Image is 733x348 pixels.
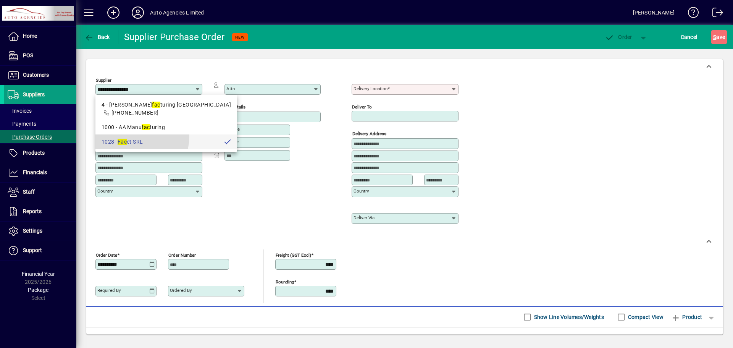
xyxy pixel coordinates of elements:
span: Payments [8,121,36,127]
div: Auto Agencies Limited [150,6,204,19]
mat-label: Deliver To [352,104,372,110]
span: Products [23,150,45,156]
button: Profile [126,6,150,19]
span: Home [23,33,37,39]
mat-label: Order number [168,252,196,257]
mat-label: Required by [97,288,121,293]
span: Financials [23,169,47,175]
a: Financials [4,163,76,182]
mat-label: Deliver via [354,215,375,220]
span: Cancel [681,31,697,43]
mat-label: Supplier [96,78,111,83]
span: ave [713,31,725,43]
span: Reports [23,208,42,214]
span: Package [28,287,48,293]
span: POS [23,52,33,58]
a: Knowledge Base [682,2,699,26]
button: Order [601,30,636,44]
app-page-header-button: Back [76,30,118,44]
button: Back [82,30,112,44]
mat-label: Phone [226,139,239,144]
div: Supplier Purchase Order [124,31,225,43]
button: Save [711,30,727,44]
a: Customers [4,66,76,85]
label: Show Line Volumes/Weights [533,313,604,321]
a: Logout [707,2,723,26]
span: Purchase Orders [8,134,52,140]
a: Support [4,241,76,260]
span: Order [605,34,632,40]
mat-label: Delivery Location [354,86,387,91]
mat-label: Attn [226,86,235,91]
mat-label: Country [354,188,369,194]
span: Invoices [8,108,32,114]
button: Add [101,6,126,19]
mat-label: Order date [96,252,117,257]
a: Staff [4,183,76,202]
mat-label: Rounding [276,279,294,284]
span: S [713,34,716,40]
a: Payments [4,117,76,130]
a: Reports [4,202,76,221]
mat-label: Country [97,188,113,194]
a: Products [4,144,76,163]
a: Home [4,27,76,46]
span: NEW [235,35,245,40]
mat-label: Order from [96,104,118,110]
div: [PERSON_NAME] [633,6,675,19]
a: POS [4,46,76,65]
mat-label: Freight (GST excl) [276,252,311,257]
span: Customers [23,72,49,78]
mat-label: Email [226,113,237,119]
mat-label: Ordered by [170,288,192,293]
a: Purchase Orders [4,130,76,143]
a: Settings [4,222,76,241]
span: Settings [23,228,42,234]
span: Back [84,34,110,40]
button: Cancel [679,30,699,44]
mat-label: Mobile [226,126,240,132]
span: Support [23,247,42,253]
a: Invoices [4,104,76,117]
label: Compact View [626,313,664,321]
span: Suppliers [23,91,45,97]
span: Financial Year [22,271,55,277]
span: Staff [23,189,35,195]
